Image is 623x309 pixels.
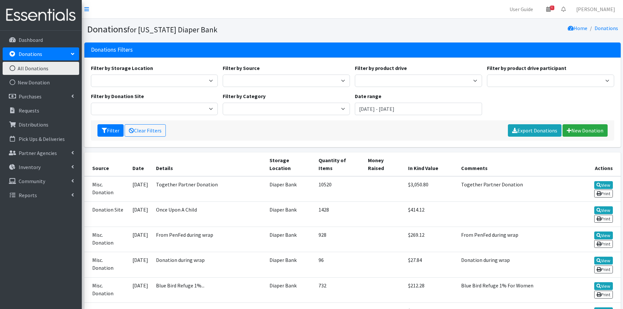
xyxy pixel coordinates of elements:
[3,76,79,89] a: New Donation
[266,176,315,202] td: Diaper Bank
[594,240,613,248] a: Print
[125,124,166,137] a: Clear Filters
[3,47,79,60] a: Donations
[19,93,42,100] p: Purchases
[266,252,315,277] td: Diaper Bank
[594,181,613,189] a: View
[457,152,571,176] th: Comments
[84,201,129,227] td: Donation Site
[84,277,129,302] td: Misc. Donation
[594,266,613,273] a: Print
[562,124,608,137] a: New Donation
[594,232,613,239] a: View
[129,227,152,252] td: [DATE]
[594,215,613,223] a: Print
[487,64,566,72] label: Filter by product drive participant
[223,92,266,100] label: Filter by Category
[19,107,39,114] p: Requests
[87,24,350,35] h1: Donations
[223,64,260,72] label: Filter by Source
[457,176,571,202] td: Together Partner Donation
[315,152,364,176] th: Quantity of Items
[3,90,79,103] a: Purchases
[152,227,265,252] td: From PenFed during wrap
[152,152,265,176] th: Details
[129,252,152,277] td: [DATE]
[3,4,79,26] img: HumanEssentials
[404,227,457,252] td: $269.12
[594,291,613,299] a: Print
[541,3,556,16] a: 6
[266,227,315,252] td: Diaper Bank
[594,206,613,214] a: View
[3,161,79,174] a: Inventory
[404,277,457,302] td: $212.28
[84,227,129,252] td: Misc. Donation
[457,227,571,252] td: From PenFed during wrap
[315,201,364,227] td: 1428
[127,25,217,34] small: for [US_STATE] Diaper Bank
[404,201,457,227] td: $414.12
[355,64,407,72] label: Filter by product drive
[84,176,129,202] td: Misc. Donation
[97,124,124,137] button: Filter
[266,277,315,302] td: Diaper Bank
[457,277,571,302] td: Blue Bird Refuge 1% For Women
[3,104,79,117] a: Requests
[266,201,315,227] td: Diaper Bank
[457,252,571,277] td: Donation during wrap
[315,227,364,252] td: 928
[19,37,43,43] p: Dashboard
[91,92,144,100] label: Filter by Donation Site
[152,176,265,202] td: Together Partner Donation
[315,176,364,202] td: 10520
[3,189,79,202] a: Reports
[594,257,613,265] a: View
[3,175,79,188] a: Community
[19,136,65,142] p: Pick Ups & Deliveries
[19,121,48,128] p: Distributions
[550,6,554,10] span: 6
[571,3,620,16] a: [PERSON_NAME]
[129,277,152,302] td: [DATE]
[129,176,152,202] td: [DATE]
[129,152,152,176] th: Date
[3,132,79,146] a: Pick Ups & Deliveries
[3,62,79,75] a: All Donations
[152,252,265,277] td: Donation during wrap
[129,201,152,227] td: [DATE]
[3,118,79,131] a: Distributions
[355,92,381,100] label: Date range
[19,178,45,184] p: Community
[568,25,587,31] a: Home
[152,277,265,302] td: Blue Bird Refuge 1%...
[84,152,129,176] th: Source
[91,46,133,53] h3: Donations Filters
[404,176,457,202] td: $3,050.80
[19,164,41,170] p: Inventory
[404,152,457,176] th: In Kind Value
[594,190,613,197] a: Print
[19,192,37,198] p: Reports
[595,25,618,31] a: Donations
[3,146,79,160] a: Partner Agencies
[364,152,404,176] th: Money Raised
[266,152,315,176] th: Storage Location
[91,64,153,72] label: Filter by Storage Location
[315,252,364,277] td: 96
[152,201,265,227] td: Once Upon A Child
[315,277,364,302] td: 732
[508,124,562,137] a: Export Donations
[594,282,613,290] a: View
[504,3,538,16] a: User Guide
[571,152,621,176] th: Actions
[355,103,482,115] input: January 1, 2011 - December 31, 2011
[19,150,57,156] p: Partner Agencies
[84,252,129,277] td: Misc. Donation
[404,252,457,277] td: $27.84
[19,51,42,57] p: Donations
[3,33,79,46] a: Dashboard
